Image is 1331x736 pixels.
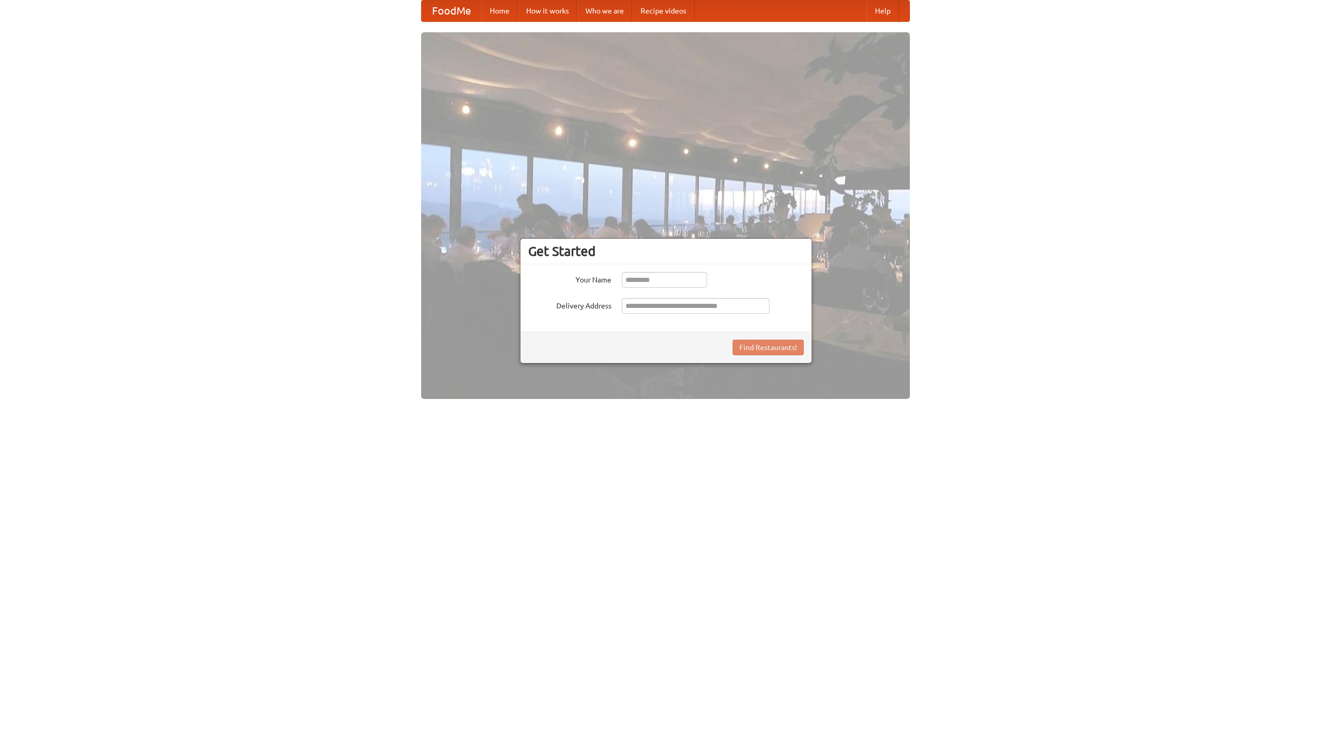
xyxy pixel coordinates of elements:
a: FoodMe [422,1,481,21]
a: How it works [518,1,577,21]
a: Help [867,1,899,21]
label: Your Name [528,272,611,285]
a: Recipe videos [632,1,695,21]
label: Delivery Address [528,298,611,311]
button: Find Restaurants! [733,340,804,355]
h3: Get Started [528,243,804,259]
a: Who we are [577,1,632,21]
a: Home [481,1,518,21]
